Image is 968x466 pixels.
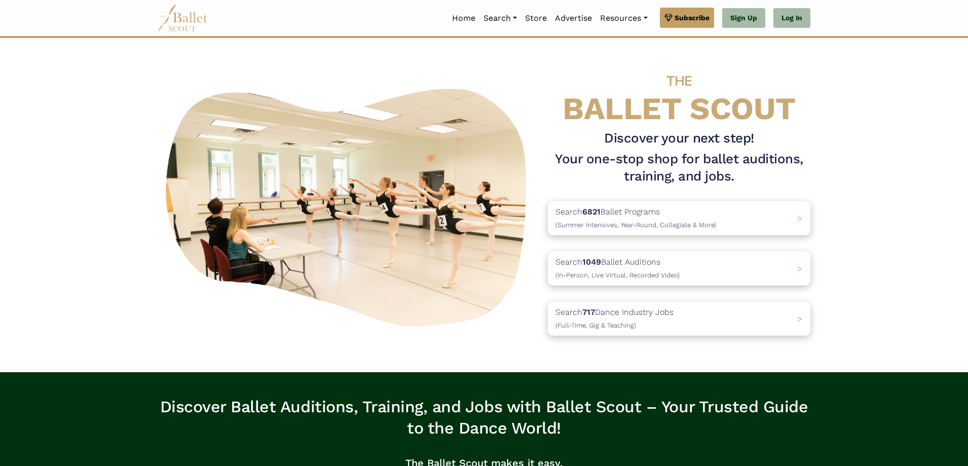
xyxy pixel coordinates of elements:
[158,78,540,333] img: A group of ballerinas talking to each other in a ballet studio
[797,314,802,324] span: >
[555,321,636,329] span: (Full-Time, Gig & Teaching)
[548,151,810,185] h1: Your one-stop shop for ballet auditions, training, and jobs.
[582,307,595,317] b: 717
[582,257,601,267] b: 1049
[773,8,810,28] a: Log In
[448,8,479,29] a: Home
[555,205,716,231] p: Search Ballet Programs
[521,8,551,29] a: Store
[722,8,765,28] a: Sign Up
[797,213,802,223] span: >
[664,12,673,23] img: gem.svg
[555,221,716,229] span: (Summer Intensives, Year-Round, Collegiate & More)
[548,201,810,235] a: Search6821Ballet Programs(Summer Intensives, Year-Round, Collegiate & More)>
[548,58,810,126] h4: BALLET SCOUT
[479,8,521,29] a: Search
[797,264,802,273] span: >
[555,306,674,332] p: Search Dance Industry Jobs
[551,8,596,29] a: Advertise
[158,397,810,439] h3: Discover Ballet Auditions, Training, and Jobs with Ballet Scout – Your Trusted Guide to the Dance...
[596,8,651,29] a: Resources
[548,302,810,336] a: Search717Dance Industry Jobs(Full-Time, Gig & Teaching) >
[555,256,680,281] p: Search Ballet Auditions
[660,8,714,28] a: Subscribe
[666,73,692,89] span: THE
[582,207,601,217] b: 6821
[548,130,810,147] h3: Discover your next step!
[548,252,810,285] a: Search1049Ballet Auditions(In-Person, Live Virtual, Recorded Video) >
[675,12,710,23] span: Subscribe
[555,271,680,279] span: (In-Person, Live Virtual, Recorded Video)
